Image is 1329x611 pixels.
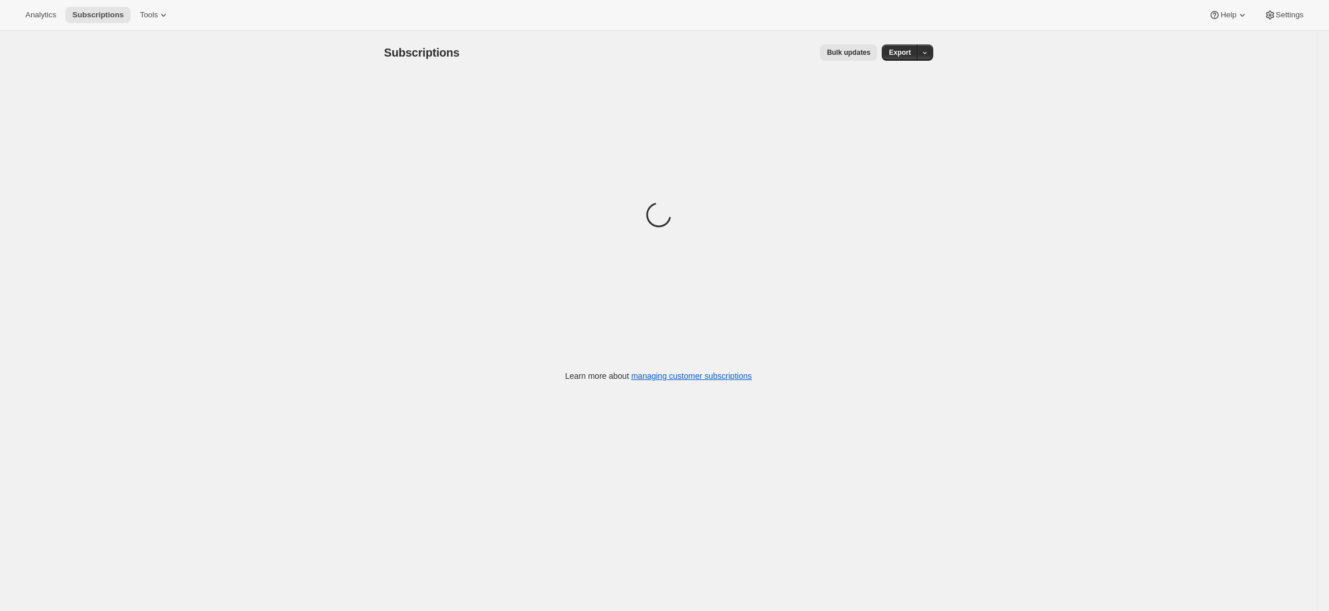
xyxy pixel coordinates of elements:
span: Tools [140,10,158,20]
span: Export [889,48,911,57]
a: managing customer subscriptions [631,371,752,381]
button: Analytics [18,7,63,23]
span: Settings [1276,10,1304,20]
span: Bulk updates [827,48,870,57]
span: Subscriptions [72,10,124,20]
span: Subscriptions [384,46,460,59]
button: Bulk updates [820,44,877,61]
span: Help [1220,10,1236,20]
button: Tools [133,7,176,23]
span: Analytics [25,10,56,20]
button: Help [1202,7,1254,23]
button: Subscriptions [65,7,131,23]
button: Export [882,44,918,61]
button: Settings [1257,7,1311,23]
p: Learn more about [565,370,752,382]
